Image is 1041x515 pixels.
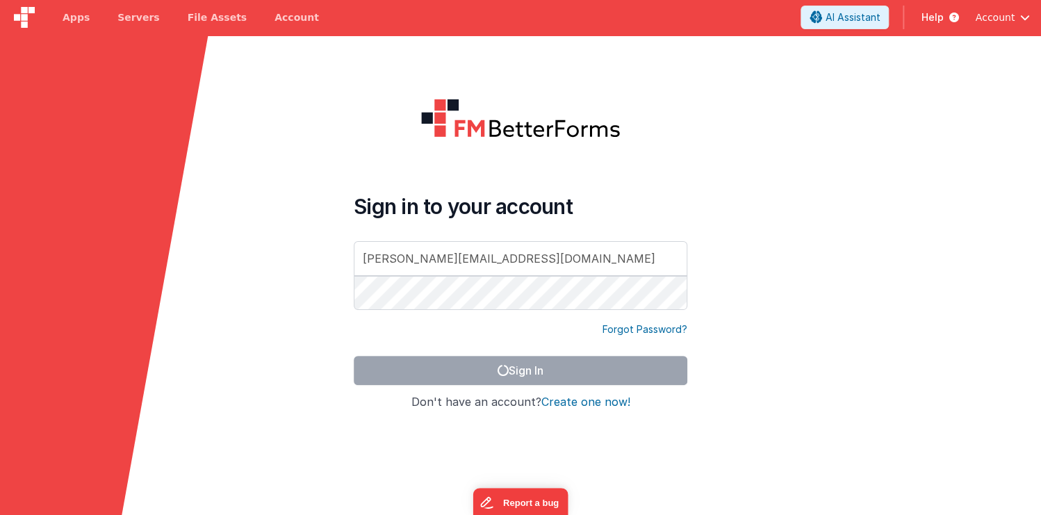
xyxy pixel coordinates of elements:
[354,396,687,409] h4: Don't have an account?
[354,241,687,276] input: Email Address
[354,356,687,385] button: Sign In
[825,10,880,24] span: AI Assistant
[921,10,943,24] span: Help
[975,10,1015,24] span: Account
[117,10,159,24] span: Servers
[63,10,90,24] span: Apps
[541,396,630,409] button: Create one now!
[975,10,1030,24] button: Account
[801,6,889,29] button: AI Assistant
[354,194,687,219] h4: Sign in to your account
[188,10,247,24] span: File Assets
[603,322,687,336] a: Forgot Password?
